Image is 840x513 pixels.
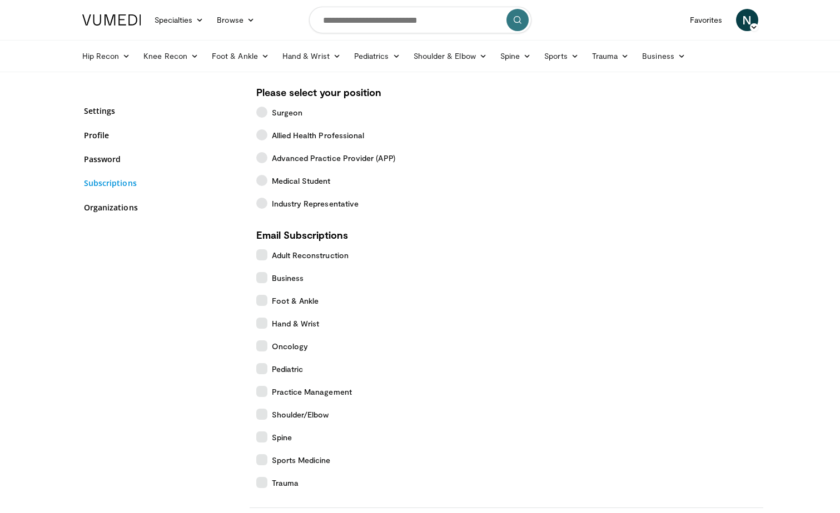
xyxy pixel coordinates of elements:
a: Knee Recon [137,45,205,67]
a: Settings [84,105,240,117]
a: Subscriptions [84,177,240,189]
span: Adult Reconstruction [272,249,349,261]
a: Business [635,45,692,67]
a: Pediatrics [347,45,407,67]
span: Business [272,272,304,284]
span: Industry Representative [272,198,359,209]
strong: Email Subscriptions [256,229,348,241]
a: Favorites [683,9,729,31]
a: Sports [538,45,585,67]
span: Oncology [272,340,309,352]
input: Search topics, interventions [309,7,531,33]
a: Hand & Wrist [276,45,347,67]
span: Advanced Practice Provider (APP) [272,152,395,164]
a: Password [84,153,240,165]
span: Hand & Wrist [272,318,320,329]
a: Hip Recon [76,45,137,67]
a: N [736,9,758,31]
img: VuMedi Logo [82,14,141,26]
a: Trauma [585,45,636,67]
span: Foot & Ankle [272,295,319,306]
span: Shoulder/Elbow [272,409,329,420]
span: Trauma [272,477,299,489]
span: Practice Management [272,386,352,398]
a: Foot & Ankle [205,45,276,67]
span: Pediatric [272,363,304,375]
a: Organizations [84,202,240,213]
a: Specialties [148,9,211,31]
span: Allied Health Professional [272,129,365,141]
span: Surgeon [272,107,303,118]
span: Spine [272,431,292,443]
strong: Please select your position [256,86,381,98]
a: Shoulder & Elbow [407,45,494,67]
span: Sports Medicine [272,454,331,466]
a: Browse [210,9,261,31]
a: Spine [494,45,538,67]
span: Medical Student [272,175,331,187]
a: Profile [84,129,240,141]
